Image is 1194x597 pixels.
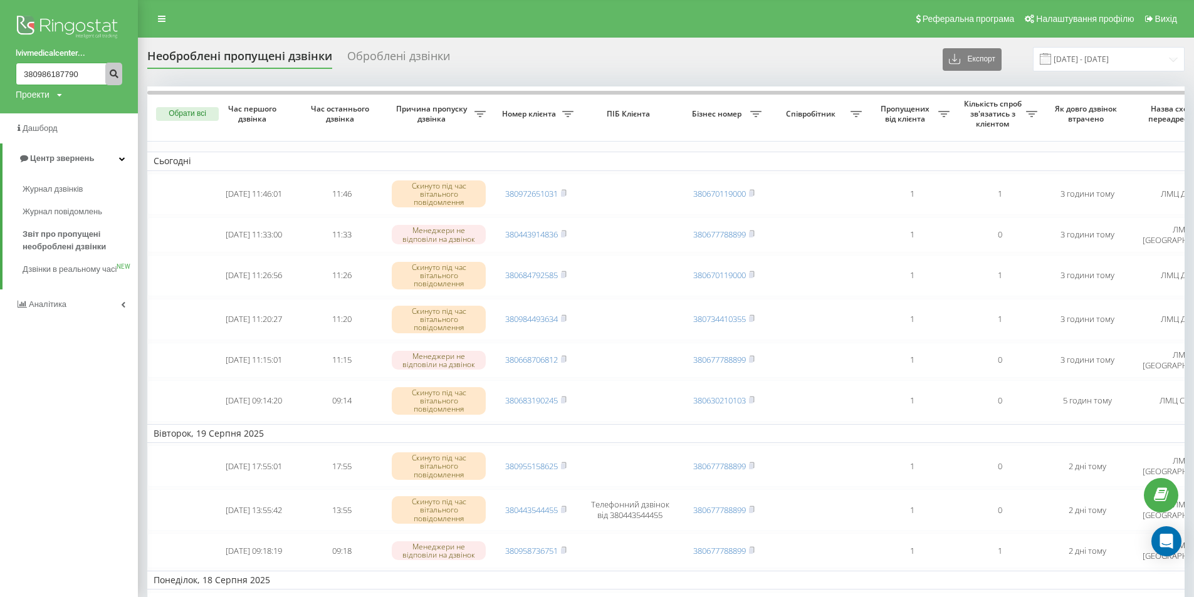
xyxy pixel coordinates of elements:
[580,489,680,531] td: Телефонний дзвінок від 380443544455
[874,104,938,123] span: Пропущених від клієнта
[943,48,1002,71] button: Експорт
[505,354,558,365] a: 380668706812
[693,460,746,472] a: 380677788899
[1155,14,1177,24] span: Вихід
[298,445,385,487] td: 17:55
[392,262,486,289] div: Скинуто під час вітального повідомлення
[693,269,746,281] a: 380670119000
[29,299,66,309] span: Аналiтика
[868,299,956,340] td: 1
[298,299,385,340] td: 11:20
[505,313,558,324] a: 380984493634
[298,217,385,252] td: 11:33
[1054,104,1121,123] span: Як довго дзвінок втрачено
[868,533,956,568] td: 1
[1044,445,1131,487] td: 2 дні тому
[392,387,486,415] div: Скинуто під час вітального повідомлення
[210,489,298,531] td: [DATE] 13:55:42
[210,217,298,252] td: [DATE] 11:33:00
[956,299,1044,340] td: 1
[298,255,385,296] td: 11:26
[1044,299,1131,340] td: 3 години тому
[16,88,50,101] div: Проекти
[210,533,298,568] td: [DATE] 09:18:19
[1036,14,1134,24] span: Налаштування профілю
[210,299,298,340] td: [DATE] 11:20:27
[505,188,558,199] a: 380972651031
[298,489,385,531] td: 13:55
[505,229,558,240] a: 380443914836
[308,104,375,123] span: Час останнього дзвінка
[298,174,385,215] td: 11:46
[956,217,1044,252] td: 0
[693,354,746,365] a: 380677788899
[298,343,385,378] td: 11:15
[686,109,750,119] span: Бізнес номер
[210,343,298,378] td: [DATE] 11:15:01
[23,178,138,200] a: Журнал дзвінків
[956,445,1044,487] td: 0
[923,14,1015,24] span: Реферальна програма
[392,541,486,560] div: Менеджери не відповіли на дзвінок
[220,104,288,123] span: Час першого дзвінка
[23,183,83,195] span: Журнал дзвінків
[392,496,486,524] div: Скинуто під час вітального повідомлення
[16,47,122,60] a: lvivmedicalcenter...
[956,343,1044,378] td: 0
[693,188,746,199] a: 380670119000
[693,545,746,556] a: 380677788899
[693,229,746,240] a: 380677788899
[392,104,474,123] span: Причина пропуску дзвінка
[392,306,486,333] div: Скинуто під час вітального повідомлення
[505,395,558,406] a: 380683190245
[23,263,117,276] span: Дзвінки в реальному часі
[298,380,385,422] td: 09:14
[23,223,138,258] a: Звіт про пропущені необроблені дзвінки
[868,489,956,531] td: 1
[693,504,746,516] a: 380677788899
[156,107,219,121] button: Обрати всі
[868,174,956,215] td: 1
[3,143,138,174] a: Центр звернень
[16,13,122,44] img: Ringostat logo
[505,269,558,281] a: 380684792585
[774,109,851,119] span: Співробітник
[392,351,486,370] div: Менеджери не відповіли на дзвінок
[1044,255,1131,296] td: 3 години тому
[590,109,669,119] span: ПІБ Клієнта
[1151,526,1181,556] div: Open Intercom Messenger
[23,228,132,253] span: Звіт про пропущені необроблені дзвінки
[505,504,558,516] a: 380443544455
[498,109,562,119] span: Номер клієнта
[505,545,558,556] a: 380958736751
[1044,533,1131,568] td: 2 дні тому
[23,200,138,223] a: Журнал повідомлень
[868,255,956,296] td: 1
[392,225,486,244] div: Менеджери не відповіли на дзвінок
[30,153,94,163] span: Центр звернень
[210,174,298,215] td: [DATE] 11:46:01
[1044,380,1131,422] td: 5 годин тому
[868,217,956,252] td: 1
[1044,174,1131,215] td: 3 години тому
[147,49,332,69] div: Необроблені пропущені дзвінки
[298,533,385,568] td: 09:18
[210,380,298,422] td: [DATE] 09:14:20
[23,123,58,133] span: Дашборд
[868,445,956,487] td: 1
[392,180,486,208] div: Скинуто під час вітального повідомлення
[1044,343,1131,378] td: 3 години тому
[956,533,1044,568] td: 1
[347,49,450,69] div: Оброблені дзвінки
[23,205,102,218] span: Журнал повідомлень
[693,395,746,406] a: 380630210103
[693,313,746,324] a: 380734410355
[16,63,122,85] input: Пошук за номером
[1044,217,1131,252] td: 3 години тому
[962,99,1026,128] span: Кількість спроб зв'язатись з клієнтом
[956,489,1044,531] td: 0
[210,255,298,296] td: [DATE] 11:26:56
[956,174,1044,215] td: 1
[868,380,956,422] td: 1
[1044,489,1131,531] td: 2 дні тому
